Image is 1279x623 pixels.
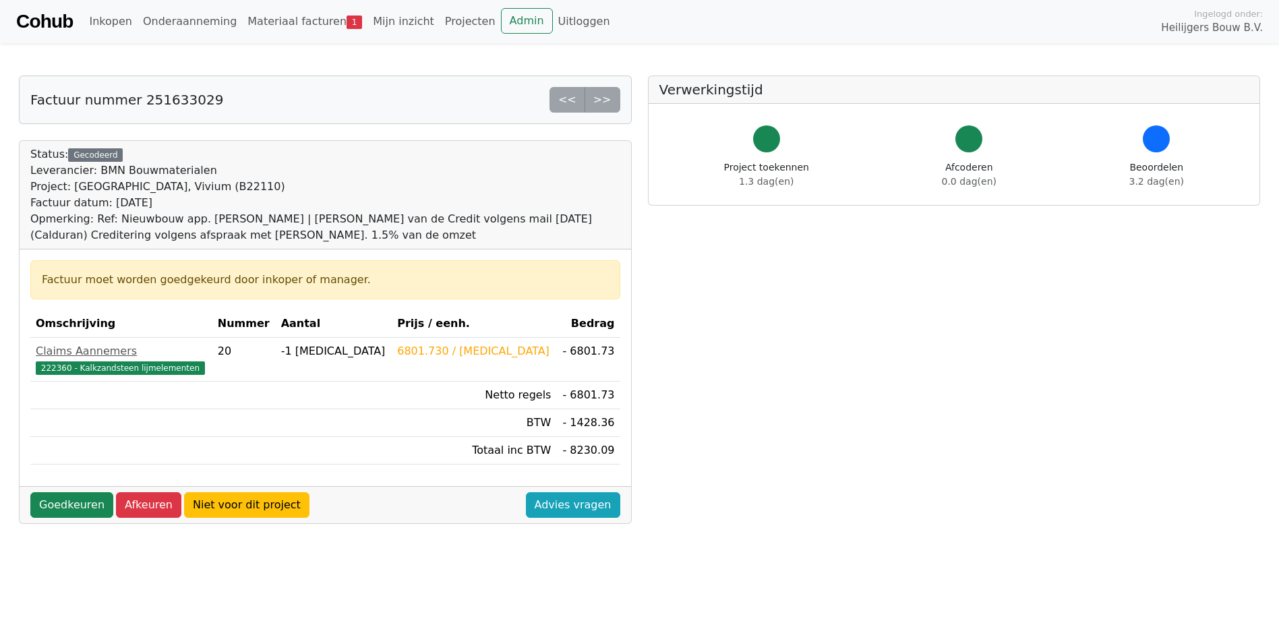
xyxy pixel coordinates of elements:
[392,310,556,338] th: Prijs / eenh.
[556,310,620,338] th: Bedrag
[392,409,556,437] td: BTW
[942,160,997,189] div: Afcoderen
[30,492,113,518] a: Goedkeuren
[659,82,1249,98] h5: Verwerkingstijd
[281,343,387,359] div: -1 [MEDICAL_DATA]
[30,211,620,243] div: Opmerking: Ref: Nieuwbouw app. [PERSON_NAME] | [PERSON_NAME] van de Credit volgens mail [DATE] (C...
[36,343,207,359] div: Claims Aannemers
[30,162,620,179] div: Leverancier: BMN Bouwmaterialen
[556,409,620,437] td: - 1428.36
[42,272,609,288] div: Factuur moet worden goedgekeurd door inkoper of manager.
[30,179,620,195] div: Project: [GEOGRAPHIC_DATA], Vivium (B22110)
[30,195,620,211] div: Factuur datum: [DATE]
[242,8,367,35] a: Materiaal facturen1
[30,146,620,243] div: Status:
[36,361,205,375] span: 222360 - Kalkzandsteen lijmelementen
[392,382,556,409] td: Netto regels
[184,492,309,518] a: Niet voor dit project
[30,310,212,338] th: Omschrijving
[212,310,276,338] th: Nummer
[138,8,242,35] a: Onderaanneming
[1129,160,1184,189] div: Beoordelen
[724,160,809,189] div: Project toekennen
[16,5,73,38] a: Cohub
[501,8,553,34] a: Admin
[36,343,207,376] a: Claims Aannemers222360 - Kalkzandsteen lijmelementen
[942,176,997,187] span: 0.0 dag(en)
[397,343,551,359] div: 6801.730 / [MEDICAL_DATA]
[1194,7,1263,20] span: Ingelogd onder:
[553,8,616,35] a: Uitloggen
[68,148,123,162] div: Gecodeerd
[440,8,501,35] a: Projecten
[526,492,620,518] a: Advies vragen
[30,92,223,108] h5: Factuur nummer 251633029
[212,338,276,382] td: 20
[392,437,556,465] td: Totaal inc BTW
[276,310,392,338] th: Aantal
[739,176,794,187] span: 1.3 dag(en)
[1129,176,1184,187] span: 3.2 dag(en)
[556,338,620,382] td: - 6801.73
[347,16,362,29] span: 1
[556,437,620,465] td: - 8230.09
[1161,20,1263,36] span: Heilijgers Bouw B.V.
[84,8,137,35] a: Inkopen
[556,382,620,409] td: - 6801.73
[116,492,181,518] a: Afkeuren
[367,8,440,35] a: Mijn inzicht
